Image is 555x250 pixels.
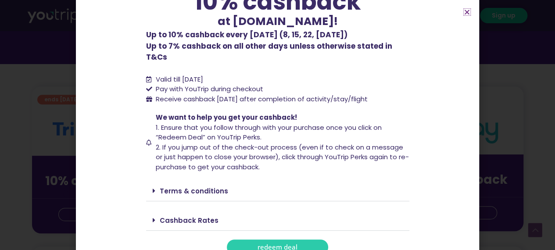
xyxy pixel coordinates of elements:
span: Receive cashback [DATE] after completion of activity/stay/flight [156,94,368,104]
div: Terms & conditions [146,181,409,201]
span: Pay with YouTrip during checkout [154,84,263,94]
p: Up to 7% cashback on all other days unless otherwise stated in T&Cs [146,29,409,63]
span: 1. Ensure that you follow through with your purchase once you click on “Redeem Deal” on YouTrip P... [156,123,382,142]
b: Up to 10% cashback every [DATE] (8, 15, 22, [DATE]) [146,29,347,40]
span: We want to help you get your cashback! [156,113,297,122]
span: 2. If you jump out of the check-out process (even if to check on a message or just happen to clos... [156,143,409,171]
a: Terms & conditions [160,186,228,196]
span: Valid till [DATE] [156,75,203,84]
a: Close [464,9,470,15]
div: Cashback Rates [146,210,409,231]
a: Cashback Rates [160,216,218,225]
